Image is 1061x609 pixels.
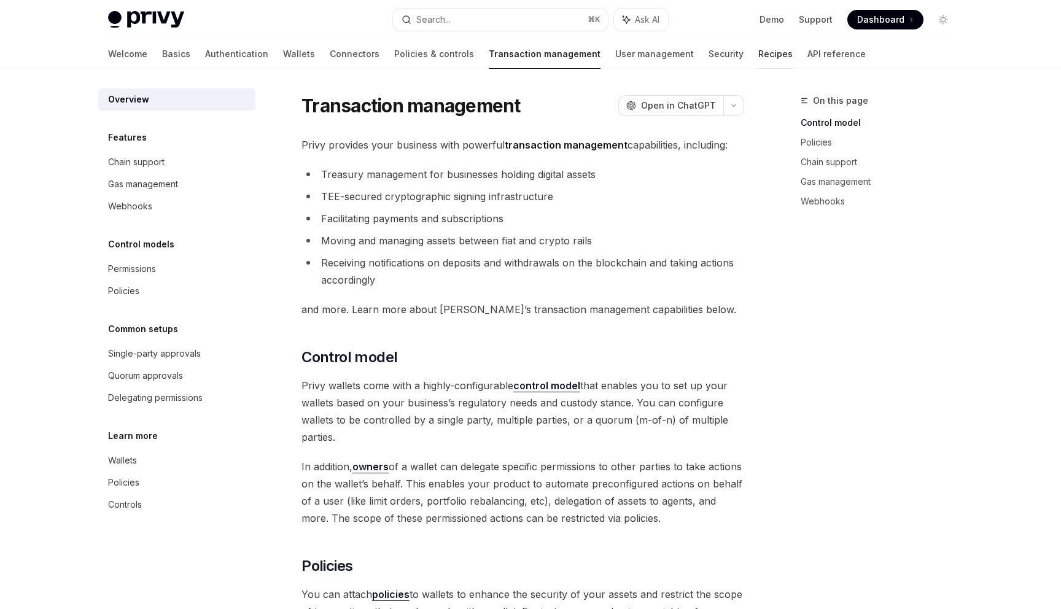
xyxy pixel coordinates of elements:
a: Security [709,39,744,69]
span: In addition, of a wallet can delegate specific permissions to other parties to take actions on th... [301,458,744,527]
div: Controls [108,497,142,512]
span: On this page [813,93,868,108]
a: Wallets [98,449,255,471]
a: control model [513,379,580,392]
li: Facilitating payments and subscriptions [301,210,744,227]
h5: Learn more [108,429,158,443]
a: Welcome [108,39,147,69]
a: Support [799,14,833,26]
a: Chain support [98,151,255,173]
button: Ask AI [614,9,668,31]
a: API reference [807,39,866,69]
span: Privy provides your business with powerful capabilities, including: [301,136,744,153]
a: Policies & controls [394,39,474,69]
a: Control model [801,113,963,133]
a: Authentication [205,39,268,69]
div: Quorum approvals [108,368,183,383]
a: Policies [801,133,963,152]
a: Delegating permissions [98,387,255,409]
h5: Control models [108,237,174,252]
li: Moving and managing assets between fiat and crypto rails [301,232,744,249]
a: Dashboard [847,10,923,29]
a: Demo [760,14,784,26]
div: Single-party approvals [108,346,201,361]
a: Policies [98,280,255,302]
span: Control model [301,347,397,367]
span: ⌘ K [588,15,600,25]
div: Wallets [108,453,137,468]
span: Open in ChatGPT [641,99,716,112]
li: Receiving notifications on deposits and withdrawals on the blockchain and taking actions accordingly [301,254,744,289]
span: Privy wallets come with a highly-configurable that enables you to set up your wallets based on yo... [301,377,744,446]
a: Connectors [330,39,379,69]
a: Permissions [98,258,255,280]
img: light logo [108,11,184,28]
button: Search...⌘K [393,9,608,31]
div: Gas management [108,177,178,192]
span: Ask AI [635,14,659,26]
h1: Transaction management [301,95,521,117]
button: Open in ChatGPT [618,95,723,116]
a: Gas management [801,172,963,192]
a: Controls [98,494,255,516]
div: Delegating permissions [108,390,203,405]
a: Gas management [98,173,255,195]
a: Webhooks [801,192,963,211]
div: Policies [108,284,139,298]
a: Chain support [801,152,963,172]
div: Webhooks [108,199,152,214]
div: Overview [108,92,149,107]
a: Recipes [758,39,793,69]
a: Single-party approvals [98,343,255,365]
a: Basics [162,39,190,69]
div: Search... [416,12,451,27]
a: owners [352,460,389,473]
a: Overview [98,88,255,111]
div: Permissions [108,262,156,276]
a: Webhooks [98,195,255,217]
li: TEE-secured cryptographic signing infrastructure [301,188,744,205]
span: Policies [301,556,352,576]
div: Policies [108,475,139,490]
div: Chain support [108,155,165,169]
a: User management [615,39,694,69]
h5: Common setups [108,322,178,336]
span: Dashboard [857,14,904,26]
a: Policies [98,471,255,494]
button: Toggle dark mode [933,10,953,29]
a: Quorum approvals [98,365,255,387]
span: and more. Learn more about [PERSON_NAME]’s transaction management capabilities below. [301,301,744,318]
strong: transaction management [505,139,628,151]
h5: Features [108,130,147,145]
a: Wallets [283,39,315,69]
a: Transaction management [489,39,600,69]
li: Treasury management for businesses holding digital assets [301,166,744,183]
a: policies [372,588,410,601]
